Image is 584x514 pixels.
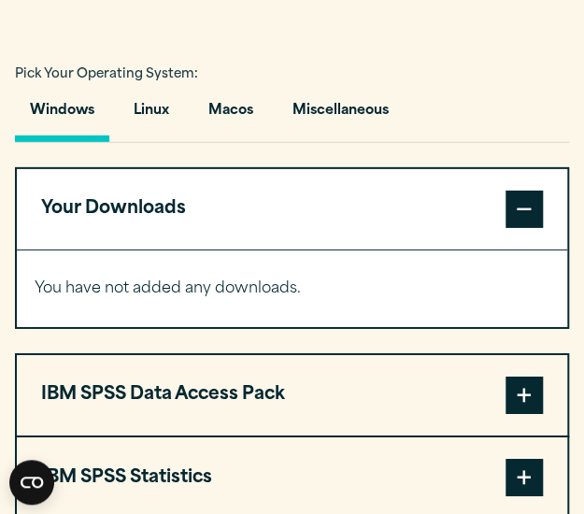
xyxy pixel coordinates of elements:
[15,89,109,142] button: Windows
[278,89,404,142] button: Miscellaneous
[15,68,198,80] span: Pick Your Operating System:
[17,169,567,250] button: Your Downloads
[119,89,184,142] button: Linux
[35,276,549,303] p: You have not added any downloads.
[17,250,567,326] div: Your Downloads
[17,355,567,435] button: IBM SPSS Data Access Pack
[9,460,54,505] button: Open CMP widget
[193,89,268,142] button: Macos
